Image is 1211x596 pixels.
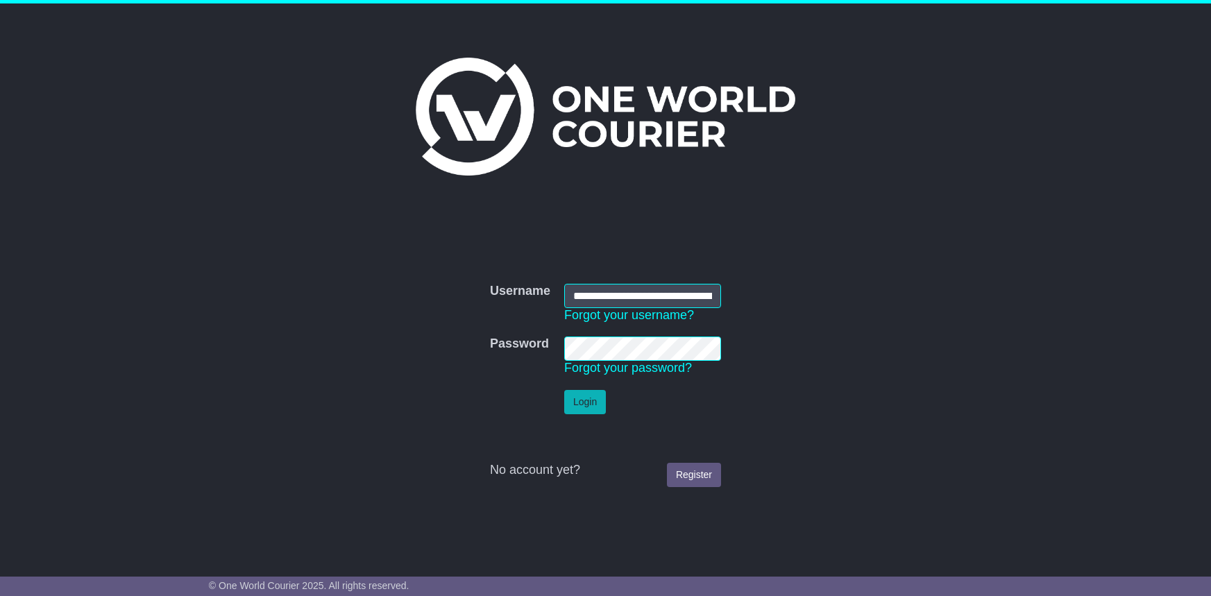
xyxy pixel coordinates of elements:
[416,58,795,176] img: One World
[564,361,692,375] a: Forgot your password?
[209,580,409,591] span: © One World Courier 2025. All rights reserved.
[490,284,550,299] label: Username
[490,337,549,352] label: Password
[564,308,694,322] a: Forgot your username?
[490,463,721,478] div: No account yet?
[667,463,721,487] a: Register
[564,390,606,414] button: Login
